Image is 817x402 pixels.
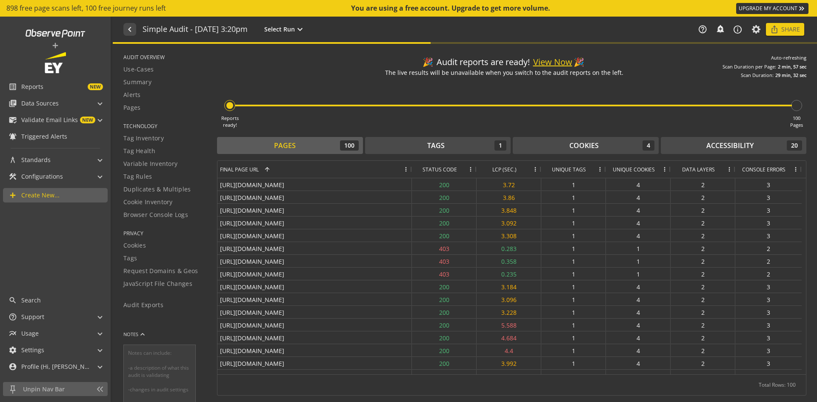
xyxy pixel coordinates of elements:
div: 29 min, 32 sec [775,72,806,79]
div: 1 [606,268,671,280]
div: [URL][DOMAIN_NAME] [217,344,412,356]
span: Standards [21,156,51,164]
div: 3.72 [477,178,541,191]
mat-icon: settings [9,346,17,354]
button: View Now [533,56,572,68]
mat-expansion-panel-header: Data Sources [3,96,107,111]
div: 5.588 [477,319,541,331]
div: 2 [671,331,735,344]
div: 4 [606,280,671,293]
div: 1 [541,357,606,369]
span: TECHNOLOGY [123,123,206,130]
span: AUDIT OVERVIEW [123,54,206,61]
mat-icon: mark_email_read [9,116,17,124]
mat-icon: account_circle [9,362,17,371]
div: 1 [541,370,606,382]
div: Tags [427,141,445,151]
button: Pages100 [217,137,363,154]
span: Audit Exports [123,301,163,309]
span: Validate Email Links [21,116,78,124]
span: Usage [21,329,39,338]
div: 4 [606,331,671,344]
div: 2 [671,204,735,216]
mat-icon: library_books [9,99,17,108]
div: 2.748 [477,370,541,382]
div: 200 [412,293,477,305]
div: [URL][DOMAIN_NAME] [217,370,412,382]
div: 3.096 [477,293,541,305]
div: 1 [541,293,606,305]
div: 4 [606,178,671,191]
div: 200 [412,229,477,242]
div: 1 [606,255,671,267]
span: Console Errors [742,166,786,173]
span: 898 free page scans left, 100 free journey runs left [6,3,166,13]
div: 2 [735,242,802,254]
mat-expansion-panel-header: Configurations [3,169,107,184]
div: [URL][DOMAIN_NAME] [217,191,412,203]
div: 3.992 [477,357,541,369]
div: [URL][DOMAIN_NAME] [217,255,412,267]
div: 4 [606,370,671,382]
span: Triggered Alerts [21,132,67,141]
mat-icon: help_outline [9,313,17,321]
div: 4 [606,204,671,216]
div: 1 [541,280,606,293]
div: 200 [412,191,477,203]
div: 2 [671,255,735,267]
span: Configurations [21,172,63,181]
div: The live results will be unavailable when you switch to the audit reports on the left. [385,68,623,77]
div: 100 [340,140,359,151]
div: 1 [541,319,606,331]
span: NEW [88,83,103,90]
div: 200 [412,217,477,229]
div: 3.848 [477,204,541,216]
mat-expansion-panel-header: Support [3,310,107,324]
div: 1 [494,140,506,151]
div: 3.184 [477,280,541,293]
span: Search [21,296,41,305]
div: 4 [606,319,671,331]
div: 3.092 [477,217,541,229]
div: 2 [671,229,735,242]
div: 200 [412,319,477,331]
mat-icon: architecture [9,156,17,164]
div: Total Rows: 100 [759,375,796,395]
div: 4.684 [477,331,541,344]
a: Triggered Alerts [3,129,107,144]
span: Tag Inventory [123,134,164,143]
div: 1 [541,268,606,280]
span: Use-Cases [123,65,154,74]
div: 1 [541,204,606,216]
button: Cookies4 [513,137,659,154]
span: Status Code [423,166,457,173]
span: Cookies [123,241,146,250]
div: 3 [735,357,802,369]
div: 2 [671,357,735,369]
div: Auto-refreshing [771,54,806,61]
a: UPGRADE MY ACCOUNT [736,3,808,14]
div: Accessibility [706,141,754,151]
mat-icon: keyboard_double_arrow_right [797,4,806,13]
mat-icon: construction [9,172,17,181]
div: 4 [606,344,671,356]
div: Pages [274,141,296,151]
div: 4 [606,217,671,229]
div: 4 [606,293,671,305]
a: ReportsNEW [3,80,107,94]
div: 403 [412,242,477,254]
div: [URL][DOMAIN_NAME] [217,178,412,191]
span: Tags [123,254,137,262]
div: [URL][DOMAIN_NAME] [217,293,412,305]
div: 2 [735,268,802,280]
mat-icon: info_outline [733,25,743,34]
span: Tag Health [123,147,155,155]
div: 200 [412,344,477,356]
mat-icon: add [9,191,17,200]
mat-icon: multiline_chart [9,329,17,338]
div: [URL][DOMAIN_NAME] [217,357,412,369]
div: 2 [671,191,735,203]
div: 3 [735,280,802,293]
div: 403 [412,255,477,267]
mat-icon: add_alert [716,24,724,33]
